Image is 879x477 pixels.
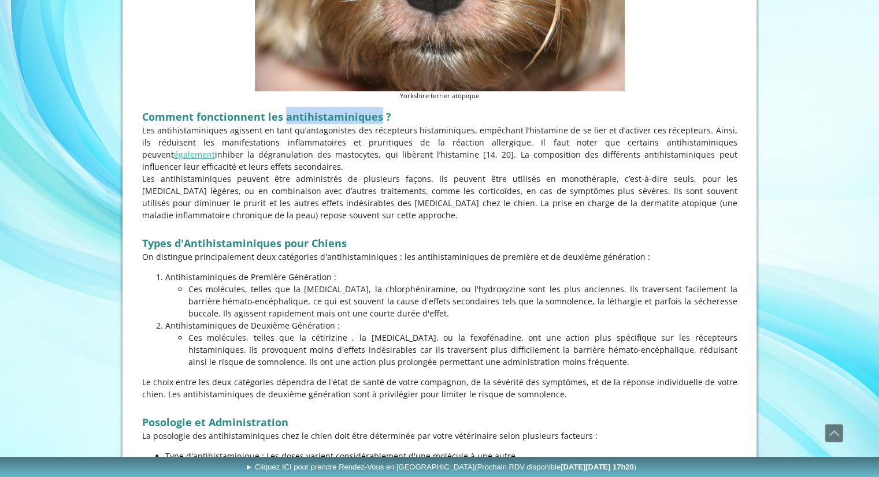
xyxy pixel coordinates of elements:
[255,91,625,101] figcaption: Yorkshire terrier atopique
[188,331,737,368] p: Ces molécules, telles que la cétirizine , la [MEDICAL_DATA], ou la fexofénadine, ont une action p...
[174,149,215,160] a: également
[825,424,843,442] a: Défiler vers le haut
[142,415,288,429] strong: Posologie et Administration
[142,236,347,250] strong: Types d'Antihistaminiques pour Chiens
[561,463,634,471] b: [DATE][DATE] 17h20
[142,110,391,124] span: Comment fonctionnent les antihistaminiques ?
[165,319,737,331] p: Antihistaminiques de Deuxième Génération :
[142,124,737,173] p: Les antihistaminiques agissent en tant qu’antagonistes des récepteurs histaminiques, empêchant l’...
[142,376,737,400] p: Le choix entre les deux catégories dépendra de l'état de santé de votre compagnon, de la sévérité...
[142,173,737,221] p: Les antihistaminiques peuvent être administrés de plusieurs façons. Ils peuvent être utilisés en ...
[825,424,843,442] span: Défiler vers le haut
[142,430,737,442] p: La posologie des antihistaminiques chez le chien doit être déterminée par votre vétérinaire selon...
[165,450,737,462] p: Type d'antihistaminique : Les doses varient considérablement d'une molécule à une autre.
[165,271,737,283] p: Antihistaminiques de Première Génération :
[474,463,636,471] span: (Prochain RDV disponible )
[188,283,737,319] p: Ces molécules, telles que la [MEDICAL_DATA], la chlorphéniramine, ou l'hydroxyzine sont les plus ...
[142,251,737,263] p: On distingue principalement deux catégories d'antihistaminiques : les antihistaminiques de premiè...
[245,463,636,471] span: ► Cliquez ICI pour prendre Rendez-Vous en [GEOGRAPHIC_DATA]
